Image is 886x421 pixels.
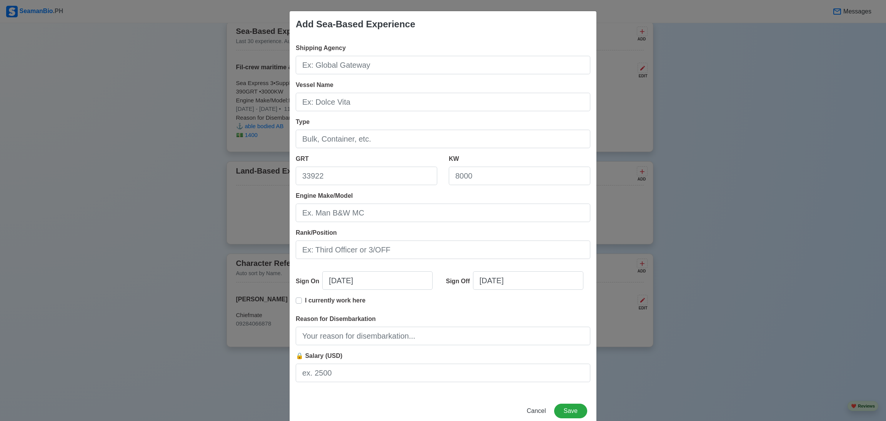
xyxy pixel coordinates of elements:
[296,316,376,322] span: Reason for Disembarkation
[296,93,590,111] input: Ex: Dolce Vita
[296,327,590,345] input: Your reason for disembarkation...
[527,408,546,414] span: Cancel
[296,155,309,162] span: GRT
[296,204,590,222] input: Ex. Man B&W MC
[296,17,415,31] div: Add Sea-Based Experience
[296,130,590,148] input: Bulk, Container, etc.
[296,56,590,74] input: Ex: Global Gateway
[296,241,590,259] input: Ex: Third Officer or 3/OFF
[296,82,333,88] span: Vessel Name
[296,229,337,236] span: Rank/Position
[522,404,551,418] button: Cancel
[296,119,310,125] span: Type
[446,277,473,286] div: Sign Off
[449,167,590,185] input: 8000
[296,192,353,199] span: Engine Make/Model
[296,364,590,382] input: ex. 2500
[449,155,459,162] span: KW
[296,45,346,51] span: Shipping Agency
[296,167,437,185] input: 33922
[554,404,587,418] button: Save
[296,277,322,286] div: Sign On
[296,353,342,359] span: 🔒 Salary (USD)
[305,296,365,305] p: I currently work here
